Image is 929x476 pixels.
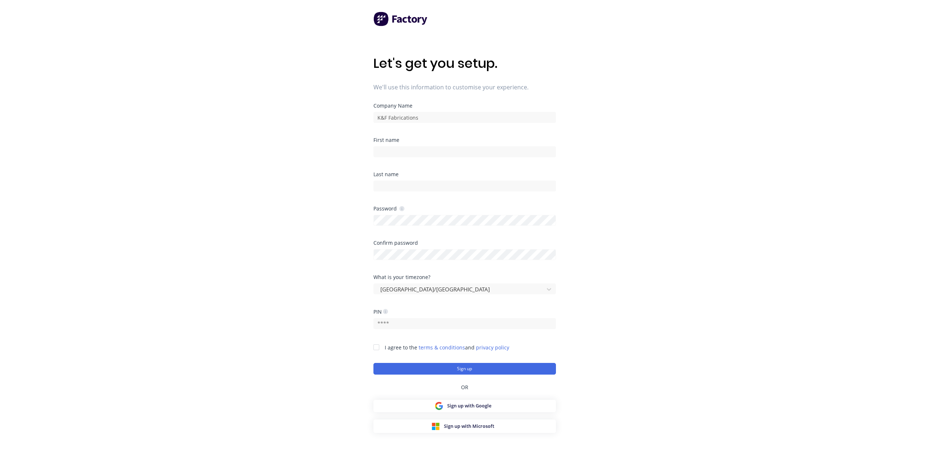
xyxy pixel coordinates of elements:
[373,138,556,143] div: First name
[373,308,388,315] div: PIN
[447,402,491,409] span: Sign up with Google
[419,344,465,351] a: terms & conditions
[373,375,556,400] div: OR
[444,423,494,430] span: Sign up with Microsoft
[373,240,556,245] div: Confirm password
[476,344,509,351] a: privacy policy
[373,205,404,212] div: Password
[373,172,556,177] div: Last name
[373,275,556,280] div: What is your timezone?
[373,419,556,433] button: Sign up with Microsoft
[373,55,556,71] h1: Let's get you setup.
[373,400,556,412] button: Sign up with Google
[373,83,556,92] span: We'll use this information to customise your experience.
[373,103,556,108] div: Company Name
[373,363,556,375] button: Sign up
[373,12,428,26] img: Factory
[385,344,509,351] span: I agree to the and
